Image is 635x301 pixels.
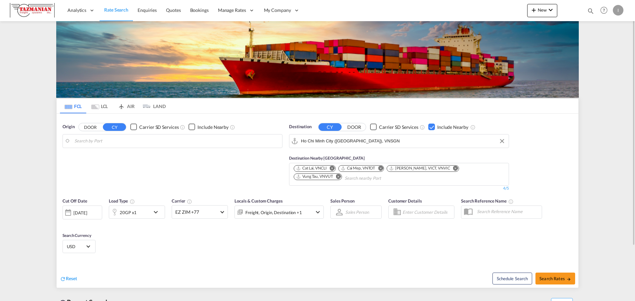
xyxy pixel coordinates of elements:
div: I [613,5,623,16]
md-select: Sales Person [345,207,370,217]
span: Manage Rates [218,7,246,14]
button: Remove [325,166,335,172]
span: Destination [289,124,312,130]
md-datepicker: Select [63,219,67,228]
md-icon: icon-refresh [60,276,66,282]
span: Bookings [190,7,209,13]
div: Carrier SD Services [139,124,179,131]
button: Clear Input [497,136,507,146]
div: 20GP x1 [120,208,137,217]
div: 20GP x1icon-chevron-down [109,206,165,219]
div: [DATE] [73,210,87,216]
md-icon: icon-information-outline [130,199,135,204]
span: Help [598,5,610,16]
button: Search Ratesicon-arrow-right [535,273,575,284]
span: My Company [264,7,291,14]
md-icon: icon-chevron-down [314,208,322,216]
md-checkbox: Checkbox No Ink [428,124,468,131]
span: New [530,7,555,13]
div: 4/5 [289,186,509,191]
button: DOOR [79,123,102,131]
span: Carrier [172,198,192,204]
div: Press delete to remove this chip. [389,166,451,171]
span: Enquiries [138,7,157,13]
div: [DATE] [63,206,102,219]
span: Search Reference Name [461,198,514,204]
md-icon: icon-chevron-down [152,208,163,216]
span: Rate Search [104,7,128,13]
md-checkbox: Checkbox No Ink [189,124,229,131]
div: Carrier SD Services [379,124,418,131]
button: Remove [332,174,342,180]
md-chips-wrap: Chips container. Use arrow keys to select chips. [293,163,505,184]
md-tab-item: LAND [139,99,166,113]
span: Cut Off Date [63,198,87,204]
img: LCL+%26+FCL+BACKGROUND.png [56,21,579,98]
md-icon: icon-plus 400-fg [530,6,538,14]
md-select: Select Currency: $ USDUnited States Dollar [66,242,92,251]
div: Ho Chi Minh, VICT, VNVIC [389,166,450,171]
md-icon: icon-chevron-down [547,6,555,14]
div: Cai Mep, VNTOT [341,166,375,171]
span: Locals & Custom Charges [234,198,283,204]
span: USD [67,244,85,249]
span: Customer Details [388,198,422,204]
div: Help [598,5,613,17]
md-tab-item: AIR [113,99,139,113]
div: Vung Tau, VNVUT [296,174,333,179]
button: Remove [449,166,459,172]
span: Search Currency [63,233,91,238]
input: Search nearby Port [345,173,407,184]
button: DOOR [343,123,366,131]
md-icon: The selected Trucker/Carrierwill be displayed in the rate results If the rates are from another f... [187,199,192,204]
input: Enter Customer Details [402,207,452,217]
span: Destination Nearby [GEOGRAPHIC_DATA] [289,156,364,161]
span: Analytics [67,7,86,14]
div: Include Nearby [437,124,468,131]
md-icon: Unchecked: Search for CY (Container Yard) services for all selected carriers.Checked : Search for... [420,125,425,130]
span: Search Rates [539,276,571,281]
span: Quotes [166,7,181,13]
span: Sales Person [330,198,355,204]
span: Reset [66,276,77,281]
md-icon: Unchecked: Search for CY (Container Yard) services for all selected carriers.Checked : Search for... [180,125,185,130]
button: Remove [374,166,384,172]
input: Search Reference Name [474,207,542,216]
md-checkbox: Checkbox No Ink [370,124,418,131]
button: CY [318,123,342,131]
md-tab-item: FCL [60,99,86,113]
md-icon: icon-magnify [587,7,594,15]
input: Search by Port [74,136,279,146]
button: CY [103,123,126,131]
div: Freight Origin Destination Factory Stuffing [245,208,302,217]
md-icon: Unchecked: Ignores neighbouring ports when fetching rates.Checked : Includes neighbouring ports w... [470,125,476,130]
div: Press delete to remove this chip. [296,174,334,179]
md-checkbox: Checkbox No Ink [130,124,179,131]
md-input-container: Ho Chi Minh City (Saigon), VNSGN [289,134,509,148]
div: Press delete to remove this chip. [341,166,377,171]
div: Freight Origin Destination Factory Stuffingicon-chevron-down [234,206,324,219]
span: Load Type [109,198,135,204]
input: Search by Port [301,136,505,146]
div: Press delete to remove this chip. [296,166,328,171]
md-tab-item: LCL [86,99,113,113]
button: Note: By default Schedule search will only considerorigin ports, destination ports and cut off da... [492,273,532,284]
img: a292c8e082cb11ee87a80f50be6e15c3.JPG [10,3,55,18]
md-icon: Your search will be saved by the below given name [508,199,514,204]
button: icon-plus 400-fgNewicon-chevron-down [527,4,557,17]
md-pagination-wrapper: Use the left and right arrow keys to navigate between tabs [60,99,166,113]
span: EZ ZIM +77 [175,209,218,215]
div: Cat Lai, VNCLI [296,166,327,171]
span: Origin [63,124,74,130]
md-icon: Unchecked: Ignores neighbouring ports when fetching rates.Checked : Includes neighbouring ports w... [230,125,235,130]
div: icon-magnify [587,7,594,17]
md-icon: icon-airplane [117,102,125,107]
div: Origin DOOR CY Checkbox No InkUnchecked: Search for CY (Container Yard) services for all selected... [57,114,578,288]
div: icon-refreshReset [60,275,77,282]
md-icon: icon-arrow-right [567,277,571,282]
div: Include Nearby [197,124,229,131]
md-input-container: Louisville, KY, USLUI [63,134,282,148]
